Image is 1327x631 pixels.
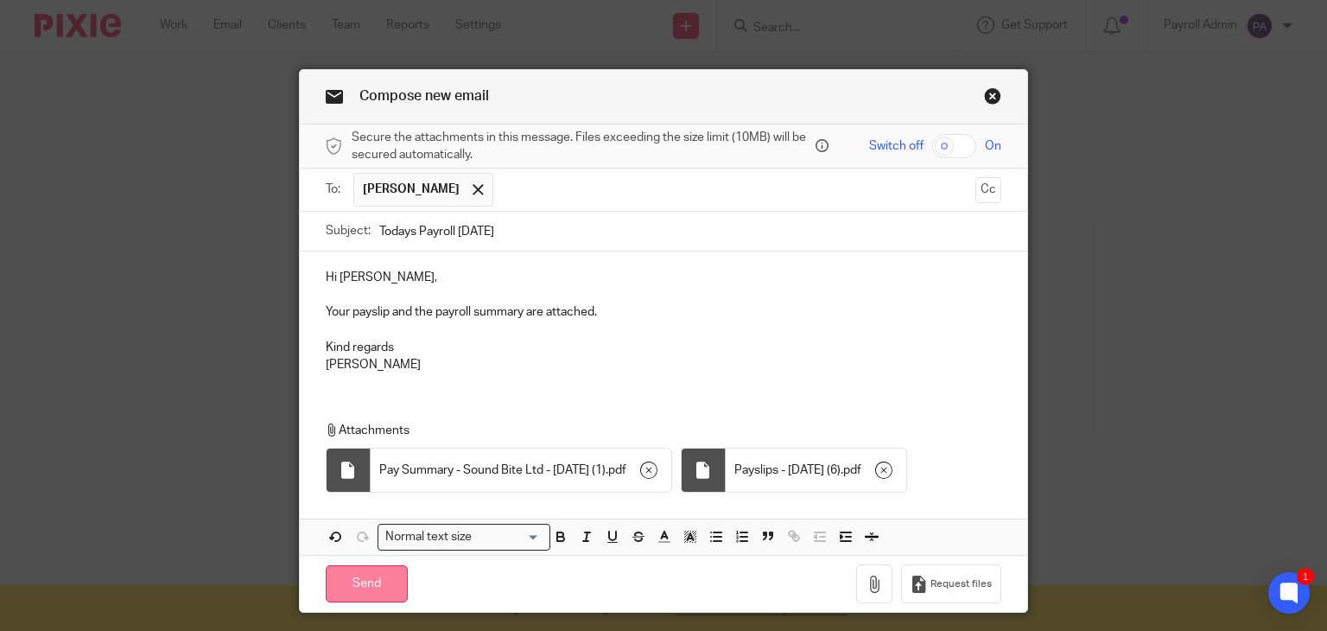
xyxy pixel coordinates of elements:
[326,222,371,239] label: Subject:
[326,565,408,602] input: Send
[984,87,1001,111] a: Close this dialog window
[326,339,1002,356] p: Kind regards
[352,129,811,164] span: Secure the attachments in this message. Files exceeding the size limit (10MB) will be secured aut...
[985,137,1001,155] span: On
[930,577,992,591] span: Request files
[378,524,550,551] div: Search for option
[382,528,476,546] span: Normal text size
[326,269,1002,286] p: Hi [PERSON_NAME],
[326,422,994,439] p: Attachments
[734,462,841,479] span: Payslips - [DATE] (6)
[608,462,626,479] span: pdf
[326,356,1002,373] p: [PERSON_NAME]
[901,564,1001,603] button: Request files
[379,462,606,479] span: Pay Summary - Sound Bite Ltd - [DATE] (1)
[359,89,489,103] span: Compose new email
[726,449,906,492] div: .
[975,177,1001,203] button: Cc
[1297,568,1314,585] div: 1
[843,462,861,479] span: pdf
[326,303,1002,321] p: Your payslip and the payroll summary are attached.
[869,137,924,155] span: Switch off
[363,181,460,198] span: [PERSON_NAME]
[478,528,540,546] input: Search for option
[326,181,345,198] label: To:
[371,449,671,492] div: .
